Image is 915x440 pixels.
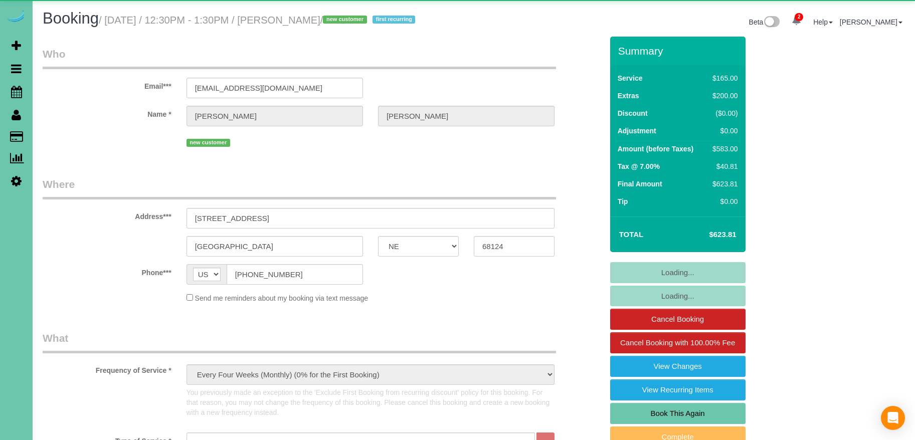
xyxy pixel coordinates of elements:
div: $623.81 [708,179,738,189]
legend: Who [43,47,556,69]
a: Help [813,18,833,26]
img: Automaid Logo [6,10,26,24]
a: Cancel Booking [610,309,746,330]
h3: Summary [618,45,741,57]
p: You previously made an exception to the 'Exclude First Booking from recurring discount' policy fo... [187,387,555,417]
span: Send me reminders about my booking via text message [195,294,369,302]
legend: What [43,331,556,353]
span: Booking [43,10,99,27]
h4: $623.81 [679,231,736,239]
label: Name * [35,106,179,119]
a: Beta [749,18,780,26]
div: Open Intercom Messenger [881,406,905,430]
label: Adjustment [618,126,656,136]
div: $0.00 [708,196,738,206]
small: / [DATE] / 12:30PM - 1:30PM / [PERSON_NAME] [99,15,418,26]
label: Tip [618,196,628,206]
a: Cancel Booking with 100.00% Fee [610,332,746,353]
img: New interface [763,16,780,29]
label: Amount (before Taxes) [618,144,693,154]
div: $40.81 [708,161,738,171]
strong: Total [619,230,644,239]
span: 2 [795,13,803,21]
label: Extras [618,91,639,101]
div: $200.00 [708,91,738,101]
span: new customer [187,139,230,147]
div: ($0.00) [708,108,738,118]
a: 2 [787,10,806,32]
span: / [320,15,419,26]
div: $583.00 [708,144,738,154]
a: [PERSON_NAME] [840,18,902,26]
div: $165.00 [708,73,738,83]
label: Service [618,73,643,83]
label: Discount [618,108,648,118]
div: $0.00 [708,126,738,136]
label: Tax @ 7.00% [618,161,660,171]
legend: Where [43,177,556,199]
span: Cancel Booking with 100.00% Fee [620,338,735,347]
a: View Changes [610,356,746,377]
span: new customer [323,16,367,24]
a: View Recurring Items [610,379,746,400]
label: Final Amount [618,179,662,189]
label: Frequency of Service * [35,362,179,375]
a: Book This Again [610,403,746,424]
span: first recurring [373,16,415,24]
